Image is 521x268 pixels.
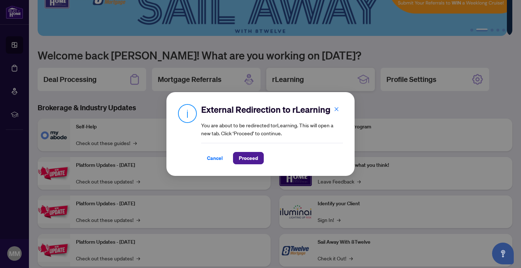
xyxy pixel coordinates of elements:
button: Proceed [233,152,264,164]
span: Proceed [239,152,258,164]
span: close [334,107,339,112]
button: Open asap [492,243,514,264]
span: Cancel [207,152,223,164]
div: You are about to be redirected to rLearning . This will open a new tab. Click ‘Proceed’ to continue. [201,104,343,164]
button: Cancel [201,152,229,164]
h2: External Redirection to rLearning [201,104,343,115]
img: Info Icon [178,104,197,123]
